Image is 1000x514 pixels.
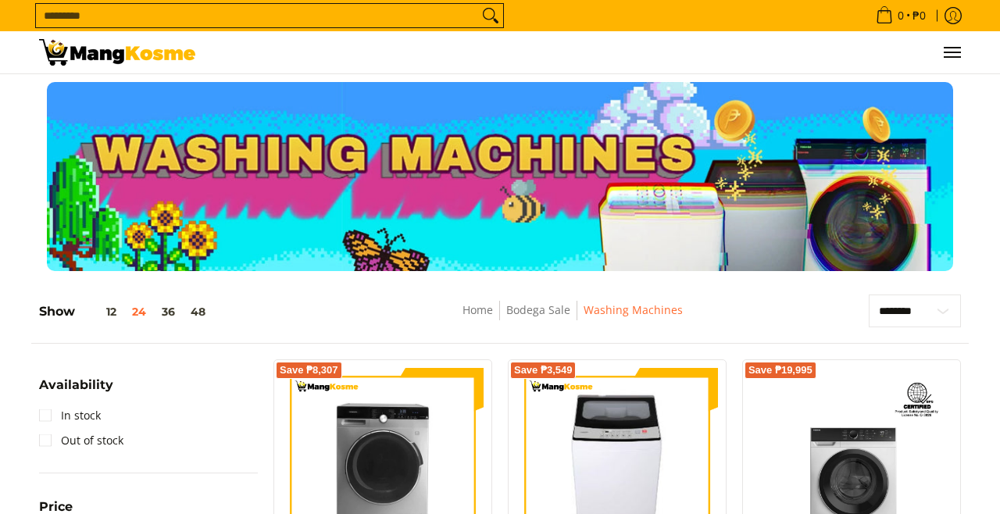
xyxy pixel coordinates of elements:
span: ₱0 [910,10,928,21]
button: 36 [154,305,183,318]
button: Menu [942,31,961,73]
nav: Main Menu [211,31,961,73]
a: Washing Machines [584,302,683,317]
h5: Show [39,304,213,319]
span: Save ₱19,995 [748,366,812,375]
button: 48 [183,305,213,318]
ul: Customer Navigation [211,31,961,73]
span: Price [39,501,73,513]
img: Washing Machines l Mang Kosme: Home Appliances Warehouse Sale Partner [39,39,195,66]
a: Out of stock [39,428,123,453]
a: In stock [39,403,101,428]
a: Home [462,302,493,317]
span: • [871,7,930,24]
span: Availability [39,379,113,391]
a: Bodega Sale [506,302,570,317]
span: 0 [895,10,906,21]
span: Save ₱8,307 [280,366,338,375]
span: Save ₱3,549 [514,366,573,375]
summary: Open [39,379,113,403]
button: Search [478,4,503,27]
button: 12 [75,305,124,318]
nav: Breadcrumbs [349,301,797,336]
button: 24 [124,305,154,318]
